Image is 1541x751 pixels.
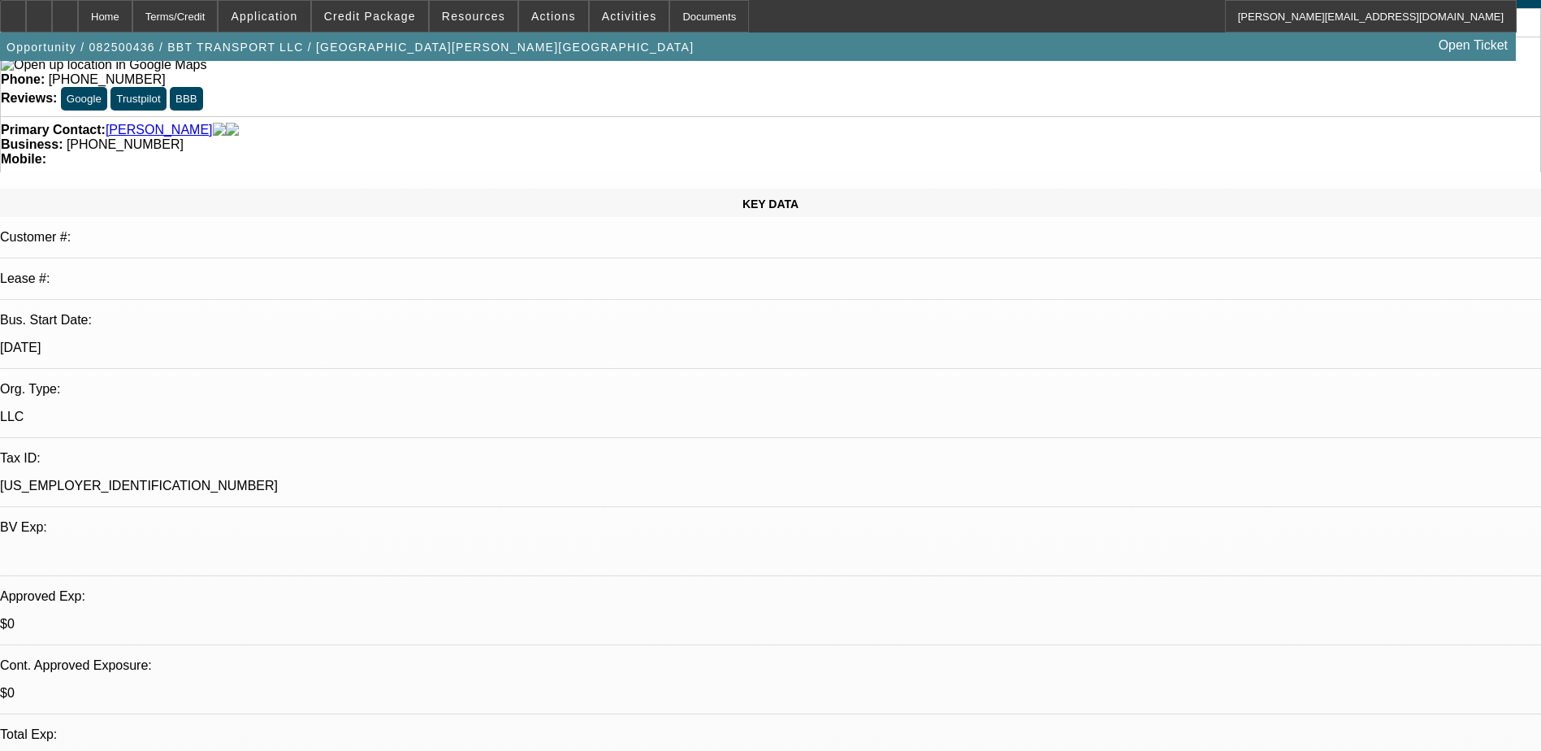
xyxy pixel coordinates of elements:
img: facebook-icon.png [213,123,226,137]
button: Credit Package [312,1,428,32]
span: Opportunity / 082500436 / BBT TRANSPORT LLC / [GEOGRAPHIC_DATA][PERSON_NAME][GEOGRAPHIC_DATA] [6,41,694,54]
a: [PERSON_NAME] [106,123,213,137]
span: Activities [602,10,657,23]
button: Actions [519,1,588,32]
span: Actions [531,10,576,23]
strong: Business: [1,137,63,151]
button: BBB [170,87,203,111]
img: linkedin-icon.png [226,123,239,137]
span: Resources [442,10,505,23]
button: Application [219,1,309,32]
button: Trustpilot [110,87,166,111]
strong: Primary Contact: [1,123,106,137]
button: Activities [590,1,669,32]
strong: Phone: [1,72,45,86]
a: Open Ticket [1432,32,1514,59]
span: KEY DATA [742,198,799,211]
span: Credit Package [324,10,416,23]
a: View Google Maps [1,58,206,72]
strong: Reviews: [1,91,57,105]
span: Application [231,10,297,23]
span: [PHONE_NUMBER] [49,72,166,86]
button: Google [61,87,107,111]
span: [PHONE_NUMBER] [67,137,184,151]
strong: Mobile: [1,152,46,166]
button: Resources [430,1,517,32]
